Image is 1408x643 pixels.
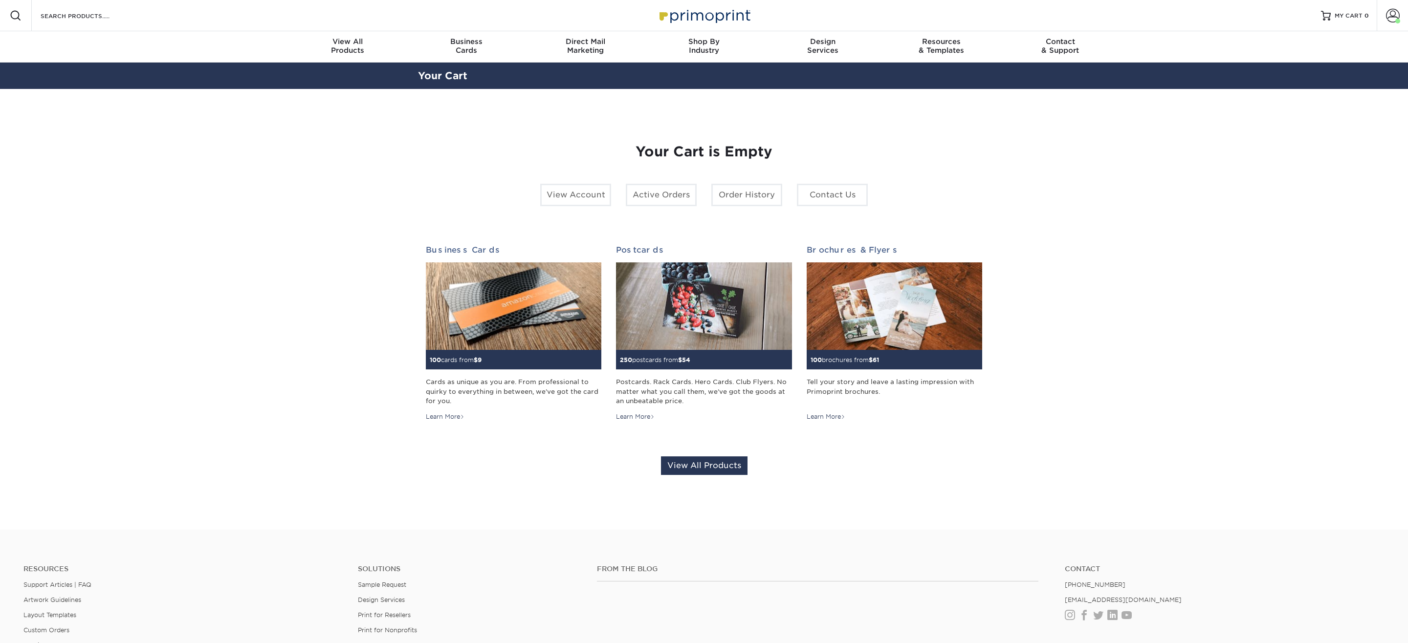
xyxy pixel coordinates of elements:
a: DesignServices [763,31,882,63]
span: MY CART [1335,12,1363,20]
span: 0 [1364,12,1369,19]
small: postcards from [620,356,690,364]
input: SEARCH PRODUCTS..... [40,10,135,21]
a: Custom Orders [23,626,69,634]
h2: Business Cards [426,245,601,255]
span: 61 [873,356,879,364]
span: 9 [478,356,482,364]
div: Learn More [616,412,655,421]
div: Tell your story and leave a lasting impression with Primoprint brochures. [807,377,982,406]
a: Postcards 250postcards from$54 Postcards. Rack Cards. Hero Cards. Club Flyers. No matter what you... [616,245,792,421]
a: View All Products [661,456,748,475]
a: Design Services [358,596,405,603]
span: Shop By [645,37,764,46]
a: Direct MailMarketing [526,31,645,63]
a: [EMAIL_ADDRESS][DOMAIN_NAME] [1065,596,1182,603]
img: Brochures & Flyers [807,262,982,350]
span: View All [288,37,407,46]
img: Postcards [616,262,792,350]
span: 100 [430,356,441,364]
a: Sample Request [358,581,406,588]
div: Marketing [526,37,645,55]
img: Business Cards [426,262,601,350]
a: Artwork Guidelines [23,596,81,603]
h2: Brochures & Flyers [807,245,982,255]
div: Cards as unique as you are. From professional to quirky to everything in between, we've got the c... [426,377,601,406]
span: $ [474,356,478,364]
small: cards from [430,356,482,364]
div: Services [763,37,882,55]
a: Contact [1065,565,1385,573]
img: Primoprint [655,5,753,26]
span: Contact [1001,37,1120,46]
a: Print for Resellers [358,611,411,619]
h4: From the Blog [597,565,1039,573]
small: brochures from [811,356,879,364]
div: & Support [1001,37,1120,55]
div: Postcards. Rack Cards. Hero Cards. Club Flyers. No matter what you call them, we've got the goods... [616,377,792,406]
a: Business Cards 100cards from$9 Cards as unique as you are. From professional to quirky to everyth... [426,245,601,421]
span: 100 [811,356,822,364]
a: Shop ByIndustry [645,31,764,63]
div: & Templates [882,37,1001,55]
div: Learn More [426,412,464,421]
div: Products [288,37,407,55]
a: Layout Templates [23,611,76,619]
a: Support Articles | FAQ [23,581,91,588]
a: Brochures & Flyers 100brochures from$61 Tell your story and leave a lasting impression with Primo... [807,245,982,421]
a: Resources& Templates [882,31,1001,63]
a: View AllProducts [288,31,407,63]
span: 250 [620,356,632,364]
span: Business [407,37,526,46]
span: $ [678,356,682,364]
a: Order History [711,184,782,206]
span: Direct Mail [526,37,645,46]
h1: Your Cart is Empty [426,144,982,160]
h2: Postcards [616,245,792,255]
a: Print for Nonprofits [358,626,417,634]
a: View Account [540,184,611,206]
a: BusinessCards [407,31,526,63]
a: Your Cart [418,70,467,82]
h4: Resources [23,565,343,573]
div: Learn More [807,412,845,421]
span: 54 [682,356,690,364]
span: $ [869,356,873,364]
a: Contact& Support [1001,31,1120,63]
h4: Solutions [358,565,582,573]
a: Active Orders [626,184,697,206]
a: [PHONE_NUMBER] [1065,581,1125,588]
div: Industry [645,37,764,55]
span: Resources [882,37,1001,46]
span: Design [763,37,882,46]
div: Cards [407,37,526,55]
a: Contact Us [797,184,868,206]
